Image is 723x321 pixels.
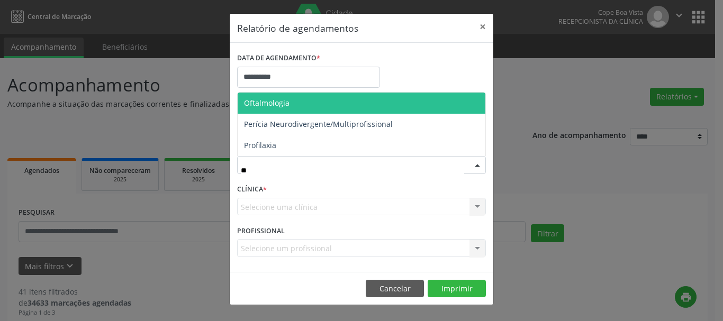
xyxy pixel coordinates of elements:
button: Close [472,14,493,40]
label: DATA DE AGENDAMENTO [237,50,320,67]
button: Imprimir [428,280,486,298]
span: Perícia Neurodivergente/Multiprofissional [244,119,393,129]
h5: Relatório de agendamentos [237,21,358,35]
span: Profilaxia [244,140,276,150]
span: Oftalmologia [244,98,290,108]
button: Cancelar [366,280,424,298]
label: CLÍNICA [237,181,267,198]
label: PROFISSIONAL [237,223,285,239]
